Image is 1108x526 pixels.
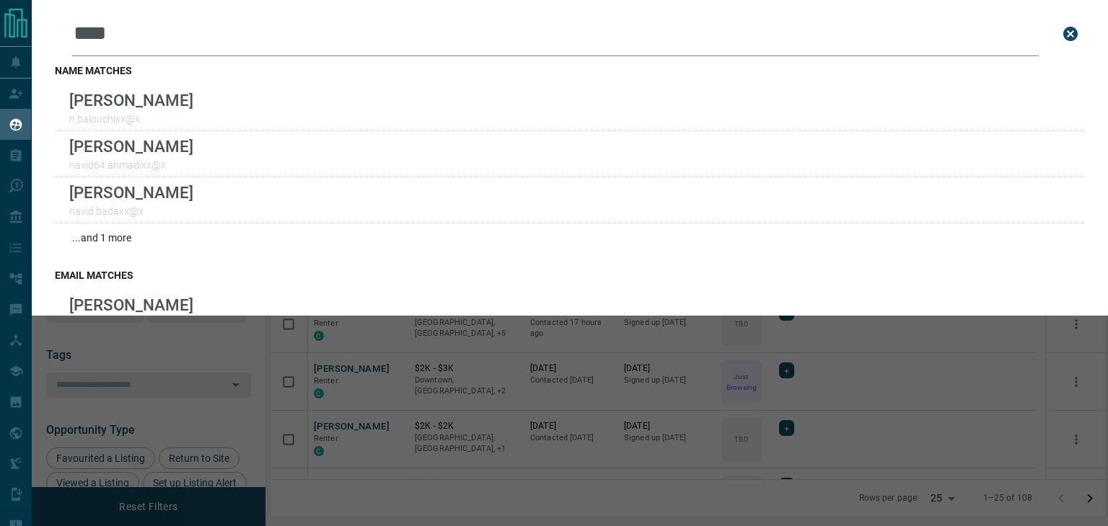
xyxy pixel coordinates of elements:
p: [PERSON_NAME] [69,137,193,156]
h3: email matches [55,269,1085,281]
p: [PERSON_NAME] [69,295,193,314]
h3: name matches [55,65,1085,76]
p: [PERSON_NAME] [69,183,193,202]
button: close search bar [1056,19,1085,48]
p: [PERSON_NAME] [69,91,193,110]
p: navid.badaxx@x [69,205,193,217]
div: ...and 1 more [55,223,1085,252]
p: navid64.ahmadixx@x [69,159,193,171]
p: n.balouchixx@x [69,113,193,125]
